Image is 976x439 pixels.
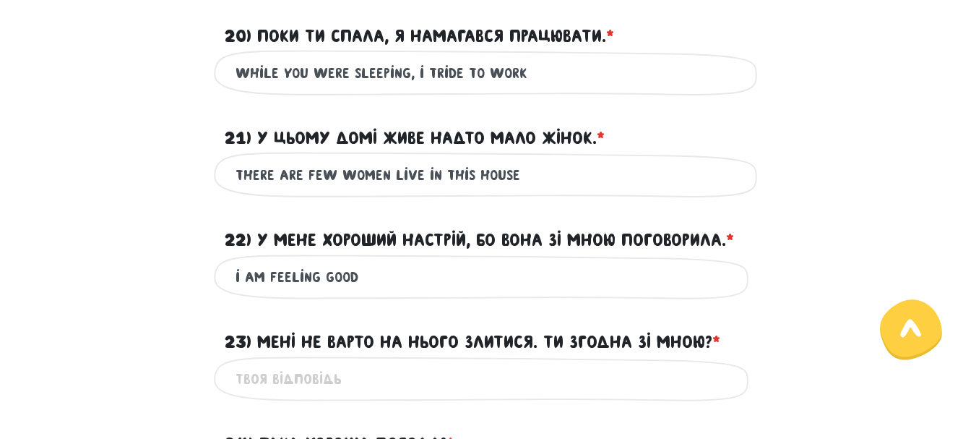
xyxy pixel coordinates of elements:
label: 21) У цьому домі живе надто мало жінок. [225,124,605,152]
input: Твоя відповідь [236,56,741,89]
input: Твоя відповідь [236,158,741,191]
label: 23) Мені не варто на нього злитися. Ти згодна зі мною? [225,328,720,356]
label: 22) У мене хороший настрій, бо вона зі мною поговорила. [225,226,734,254]
input: Твоя відповідь [236,363,741,396]
input: Твоя відповідь [236,261,741,294]
label: 20) Поки ти спала, я намагався працювати. [225,22,614,50]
